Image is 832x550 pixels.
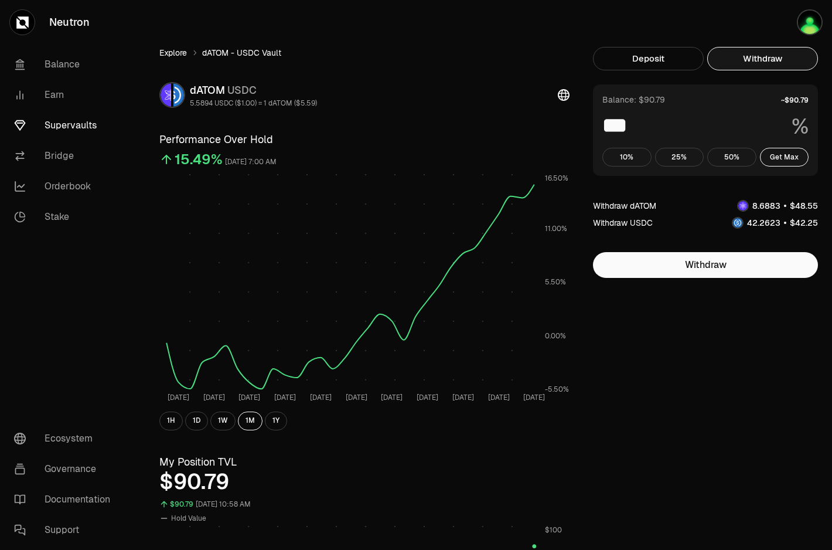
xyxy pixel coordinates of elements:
button: 1H [159,412,183,430]
tspan: 16.50% [545,174,568,183]
span: USDC [227,83,257,97]
div: 5.5894 USDC ($1.00) = 1 dATOM ($5.59) [190,99,317,108]
img: USDC Logo [173,83,184,107]
nav: breadcrumb [159,47,570,59]
a: Stake [5,202,127,232]
button: Get Max [760,148,809,167]
a: Earn [5,80,127,110]
tspan: 11.00% [545,224,567,233]
button: 50% [707,148,756,167]
a: Support [5,515,127,545]
tspan: [DATE] [203,393,225,402]
tspan: [DATE] [346,393,367,402]
button: 1M [238,412,262,430]
img: d_art [797,9,823,35]
div: Withdraw dATOM [593,200,656,212]
tspan: [DATE] [238,393,260,402]
button: 25% [655,148,704,167]
a: Explore [159,47,187,59]
tspan: 0.00% [545,331,566,341]
span: Hold Value [171,514,206,523]
div: dATOM [190,82,317,99]
span: % [792,115,809,138]
button: Deposit [593,47,704,70]
tspan: [DATE] [274,393,296,402]
div: [DATE] 7:00 AM [225,155,277,169]
tspan: [DATE] [381,393,403,402]
img: dATOM Logo [738,201,748,211]
a: Ecosystem [5,423,127,454]
tspan: [DATE] [417,393,438,402]
tspan: 5.50% [545,277,566,287]
h3: My Position TVL [159,454,570,470]
a: Documentation [5,484,127,515]
tspan: [DATE] [310,393,332,402]
div: $90.79 [170,498,193,511]
div: $90.79 [159,470,570,494]
button: Withdraw [593,252,818,278]
a: Supervaults [5,110,127,141]
img: USDC Logo [733,218,742,228]
a: Balance [5,49,127,80]
img: dATOM Logo [161,83,171,107]
button: 10% [602,148,652,167]
button: 1Y [265,412,287,430]
button: 1D [185,412,208,430]
tspan: [DATE] [168,393,189,402]
span: dATOM - USDC Vault [202,47,281,59]
tspan: [DATE] [488,393,510,402]
tspan: -5.50% [545,385,569,394]
div: 15.49% [175,150,223,169]
a: Orderbook [5,171,127,202]
tspan: $100 [545,525,562,535]
h3: Performance Over Hold [159,131,570,148]
button: 1W [210,412,236,430]
a: Governance [5,454,127,484]
div: Balance: $90.79 [602,94,665,106]
tspan: [DATE] [523,393,545,402]
a: Bridge [5,141,127,171]
button: Withdraw [707,47,818,70]
div: Withdraw USDC [593,217,653,229]
tspan: [DATE] [452,393,474,402]
div: [DATE] 10:58 AM [196,498,251,511]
